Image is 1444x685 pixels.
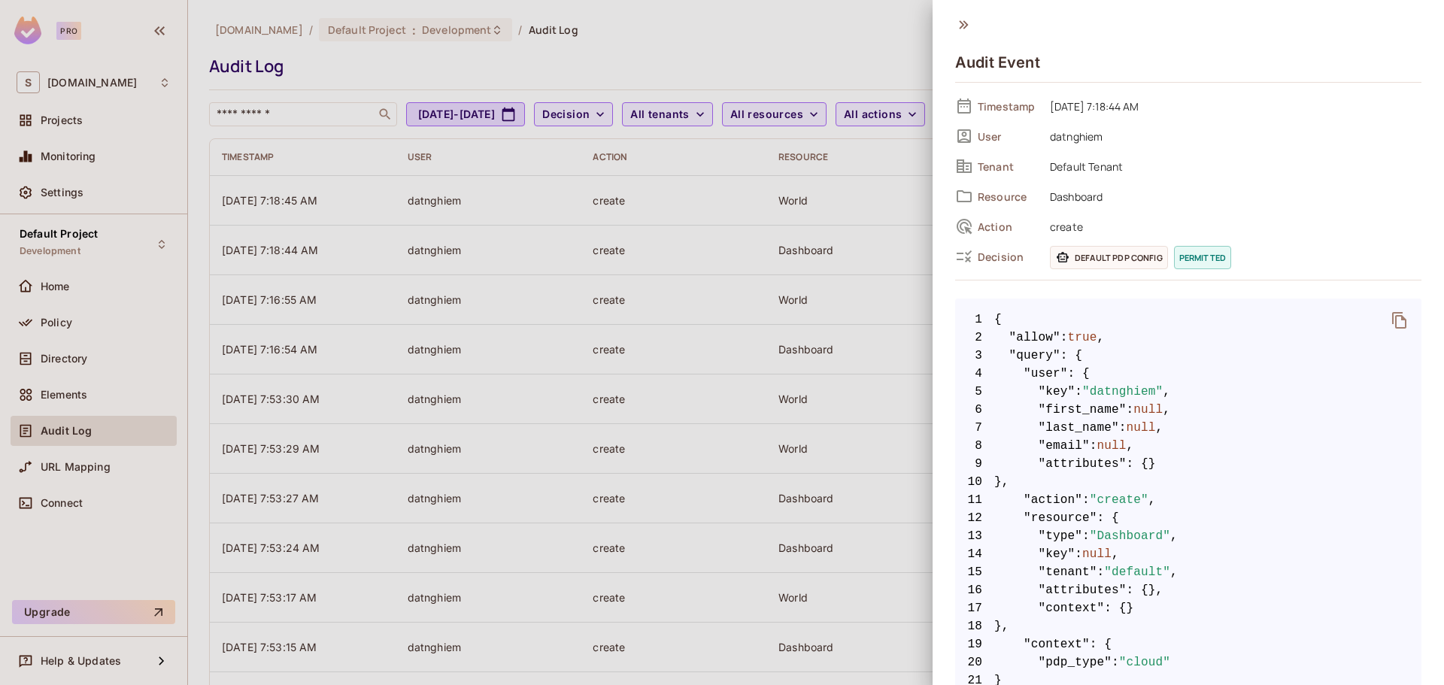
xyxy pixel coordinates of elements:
[955,311,994,329] span: 1
[1042,217,1421,235] span: create
[1127,581,1163,599] span: : {},
[1119,653,1170,671] span: "cloud"
[1104,599,1133,617] span: : {}
[955,437,994,455] span: 8
[1024,365,1068,383] span: "user"
[1090,491,1148,509] span: "create"
[955,599,994,617] span: 17
[1082,491,1090,509] span: :
[1119,419,1127,437] span: :
[1382,302,1418,338] button: delete
[1163,383,1170,401] span: ,
[1174,246,1231,269] span: permitted
[1163,401,1170,419] span: ,
[1082,527,1090,545] span: :
[955,509,994,527] span: 12
[1112,545,1119,563] span: ,
[955,563,994,581] span: 15
[955,545,994,563] span: 14
[1127,419,1156,437] span: null
[1075,545,1082,563] span: :
[955,473,1421,491] span: },
[1039,599,1105,617] span: "context"
[1039,401,1127,419] span: "first_name"
[978,159,1038,174] span: Tenant
[1148,491,1156,509] span: ,
[955,527,994,545] span: 13
[1170,563,1178,581] span: ,
[1060,329,1068,347] span: :
[978,220,1038,234] span: Action
[1112,653,1119,671] span: :
[955,473,994,491] span: 10
[1039,455,1127,473] span: "attributes"
[955,581,994,599] span: 16
[955,347,994,365] span: 3
[1024,491,1082,509] span: "action"
[955,329,994,347] span: 2
[1133,401,1163,419] span: null
[1042,97,1421,115] span: [DATE] 7:18:44 AM
[1097,329,1105,347] span: ,
[978,250,1038,264] span: Decision
[1090,527,1170,545] span: "Dashboard"
[1039,383,1075,401] span: "key"
[955,653,994,671] span: 20
[1060,347,1082,365] span: : {
[1097,437,1127,455] span: null
[1039,653,1112,671] span: "pdp_type"
[955,617,994,635] span: 18
[1090,437,1097,455] span: :
[1090,635,1112,653] span: : {
[1082,545,1112,563] span: null
[1042,127,1421,145] span: datnghiem
[1024,509,1097,527] span: "resource"
[955,401,994,419] span: 6
[1042,187,1421,205] span: Dashboard
[1039,419,1119,437] span: "last_name"
[1068,329,1097,347] span: true
[1039,563,1097,581] span: "tenant"
[1039,527,1083,545] span: "type"
[978,189,1038,204] span: Resource
[1097,563,1105,581] span: :
[1127,455,1156,473] span: : {}
[1039,437,1090,455] span: "email"
[955,635,994,653] span: 19
[1024,635,1090,653] span: "context"
[1127,401,1134,419] span: :
[955,53,1040,71] h4: Audit Event
[1104,563,1170,581] span: "default"
[1009,329,1060,347] span: "allow"
[1156,419,1163,437] span: ,
[1068,365,1090,383] span: : {
[1042,157,1421,175] span: Default Tenant
[955,365,994,383] span: 4
[1050,246,1168,269] span: Default PDP config
[1075,383,1082,401] span: :
[1009,347,1060,365] span: "query"
[1039,581,1127,599] span: "attributes"
[1097,509,1119,527] span: : {
[978,99,1038,114] span: Timestamp
[955,455,994,473] span: 9
[1082,383,1163,401] span: "datnghiem"
[1170,527,1178,545] span: ,
[955,617,1421,635] span: },
[978,129,1038,144] span: User
[1127,437,1134,455] span: ,
[1039,545,1075,563] span: "key"
[955,491,994,509] span: 11
[955,383,994,401] span: 5
[955,419,994,437] span: 7
[994,311,1002,329] span: {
